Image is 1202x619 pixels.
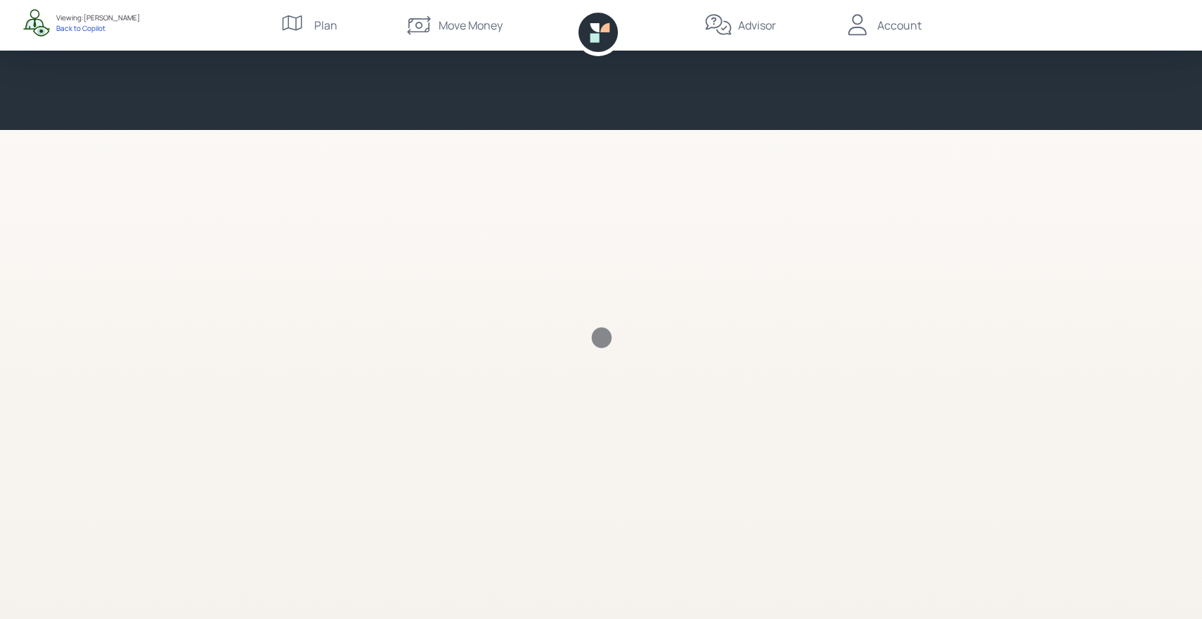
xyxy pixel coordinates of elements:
div: Viewing: [PERSON_NAME] [56,13,140,23]
div: Plan [314,17,337,34]
div: Account [877,17,922,34]
img: Retirable loading [584,320,618,354]
div: Move Money [439,17,503,34]
div: Back to Copilot [56,23,140,33]
div: Advisor [738,17,776,34]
